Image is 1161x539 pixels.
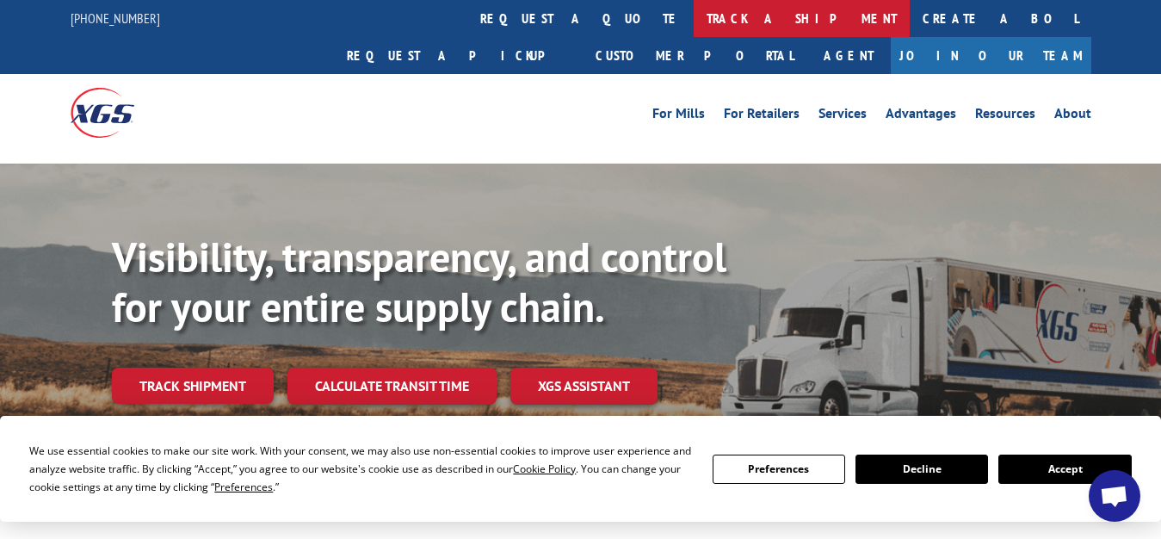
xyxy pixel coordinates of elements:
a: XGS ASSISTANT [510,368,658,405]
b: Visibility, transparency, and control for your entire supply chain. [112,230,726,333]
button: Preferences [713,455,845,484]
a: About [1054,107,1091,126]
a: Agent [806,37,891,74]
span: Cookie Policy [513,462,576,476]
div: We use essential cookies to make our site work. With your consent, we may also use non-essential ... [29,442,691,496]
a: Request a pickup [334,37,583,74]
a: Track shipment [112,368,274,404]
a: Advantages [886,107,956,126]
button: Decline [855,455,988,484]
a: Open chat [1089,470,1140,522]
a: Resources [975,107,1035,126]
a: Join Our Team [891,37,1091,74]
a: Calculate transit time [287,368,497,405]
a: Services [818,107,867,126]
a: Customer Portal [583,37,806,74]
span: Preferences [214,480,273,494]
button: Accept [998,455,1131,484]
a: [PHONE_NUMBER] [71,9,160,27]
a: For Retailers [724,107,800,126]
a: For Mills [652,107,705,126]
